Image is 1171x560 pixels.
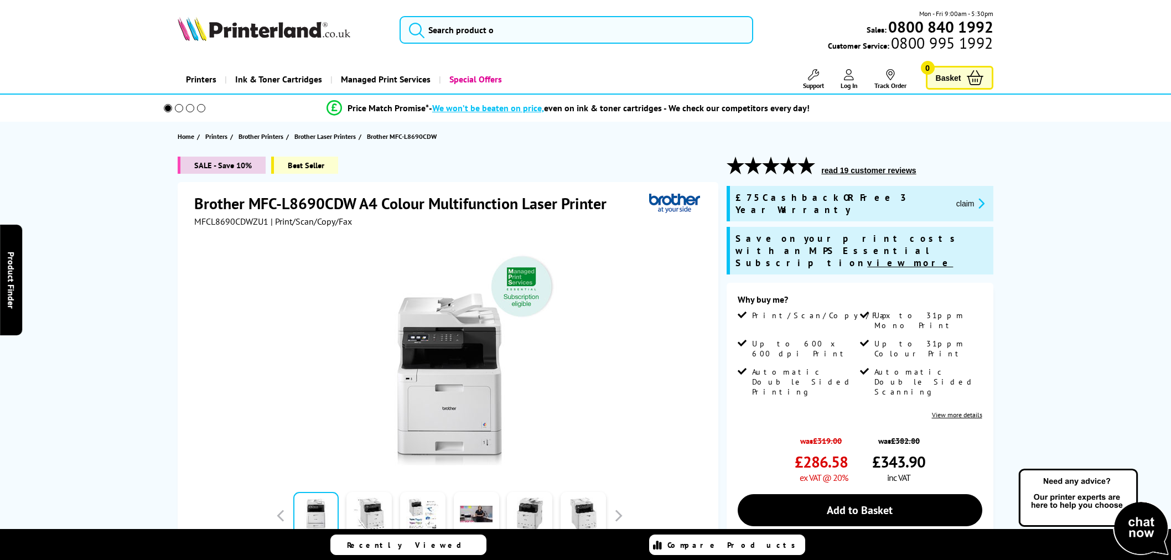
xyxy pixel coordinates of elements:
[936,70,961,85] span: Basket
[178,157,266,174] span: SALE - Save 10%
[235,65,322,94] span: Ink & Toner Cartridges
[330,65,439,94] a: Managed Print Services
[330,535,486,555] a: Recently Viewed
[148,98,988,118] li: modal_Promise
[738,294,982,310] div: Why buy me?
[225,65,330,94] a: Ink & Toner Cartridges
[738,494,982,526] a: Add to Basket
[888,17,993,37] b: 0800 840 1992
[867,257,953,269] u: view more
[872,430,925,446] span: was
[178,131,194,142] span: Home
[803,81,824,90] span: Support
[867,24,887,35] span: Sales:
[367,131,437,142] span: Brother MFC-L8690CDW
[872,452,925,472] span: £343.90
[735,191,947,216] span: £75 Cashback OR Free 3 Year Warranty
[795,452,848,472] span: £286.58
[800,472,848,483] span: ex VAT @ 20%
[341,249,558,466] img: Brother MFC-L8690CDW
[294,131,356,142] span: Brother Laser Printers
[271,216,352,227] span: | Print/Scan/Copy/Fax
[735,232,960,269] span: Save on your print costs with an MPS Essential Subscription
[429,102,810,113] div: - even on ink & toner cartridges - We check our competitors every day!
[194,193,618,214] h1: Brother MFC-L8690CDW A4 Colour Multifunction Laser Printer
[649,193,700,214] img: Brother
[178,65,225,94] a: Printers
[953,197,988,210] button: promo-description
[239,131,283,142] span: Brother Printers
[271,157,338,174] span: Best Seller
[178,17,350,41] img: Printerland Logo
[841,69,858,90] a: Log In
[795,430,848,446] span: was
[205,131,230,142] a: Printers
[347,540,473,550] span: Recently Viewed
[874,69,906,90] a: Track Order
[6,252,17,309] span: Product Finder
[921,61,935,75] span: 0
[932,411,982,419] a: View more details
[887,22,993,32] a: 0800 840 1992
[752,339,857,359] span: Up to 600 x 600 dpi Print
[874,367,980,397] span: Automatic Double Sided Scanning
[239,131,286,142] a: Brother Printers
[348,102,429,113] span: Price Match Promise*
[752,367,857,397] span: Automatic Double Sided Printing
[874,310,980,330] span: Up to 31ppm Mono Print
[667,540,801,550] span: Compare Products
[841,81,858,90] span: Log In
[432,102,544,113] span: We won’t be beaten on price,
[803,69,824,90] a: Support
[294,131,359,142] a: Brother Laser Printers
[178,17,385,43] a: Printerland Logo
[752,310,894,320] span: Print/Scan/Copy/Fax
[649,535,805,555] a: Compare Products
[367,131,439,142] a: Brother MFC-L8690CDW
[205,131,227,142] span: Printers
[1016,467,1171,558] img: Open Live Chat window
[874,339,980,359] span: Up to 31ppm Colour Print
[891,435,920,446] strike: £382.80
[889,38,993,48] span: 0800 995 1992
[926,66,993,90] a: Basket 0
[400,16,753,44] input: Search product o
[813,435,842,446] strike: £319.00
[194,216,268,227] span: MFCL8690CDWZU1
[828,38,993,51] span: Customer Service:
[818,165,919,175] button: read 19 customer reviews
[178,131,197,142] a: Home
[439,65,510,94] a: Special Offers
[887,472,910,483] span: inc VAT
[919,8,993,19] span: Mon - Fri 9:00am - 5:30pm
